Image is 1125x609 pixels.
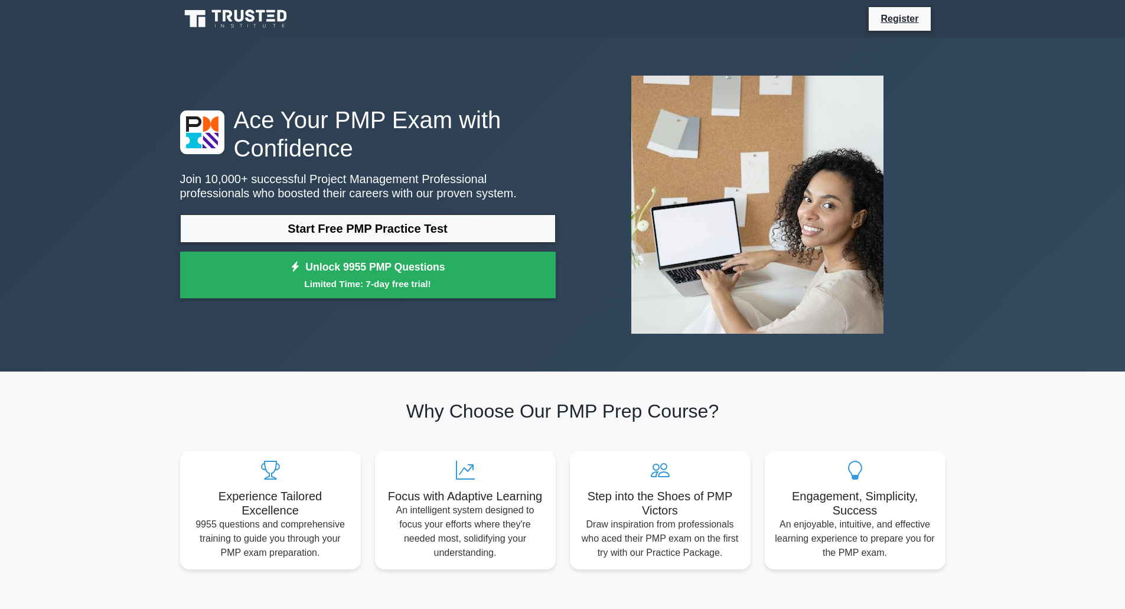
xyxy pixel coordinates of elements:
[774,489,936,517] h5: Engagement, Simplicity, Success
[190,517,351,560] p: 9955 questions and comprehensive training to guide you through your PMP exam preparation.
[180,214,556,243] a: Start Free PMP Practice Test
[579,489,741,517] h5: Step into the Shoes of PMP Victors
[180,400,945,422] h2: Why Choose Our PMP Prep Course?
[774,517,936,560] p: An enjoyable, intuitive, and effective learning experience to prepare you for the PMP exam.
[384,489,546,503] h5: Focus with Adaptive Learning
[873,11,925,26] a: Register
[180,172,556,200] p: Join 10,000+ successful Project Management Professional professionals who boosted their careers w...
[180,106,556,162] h1: Ace Your PMP Exam with Confidence
[180,252,556,299] a: Unlock 9955 PMP QuestionsLimited Time: 7-day free trial!
[190,489,351,517] h5: Experience Tailored Excellence
[579,517,741,560] p: Draw inspiration from professionals who aced their PMP exam on the first try with our Practice Pa...
[195,277,541,291] small: Limited Time: 7-day free trial!
[384,503,546,560] p: An intelligent system designed to focus your efforts where they're needed most, solidifying your ...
